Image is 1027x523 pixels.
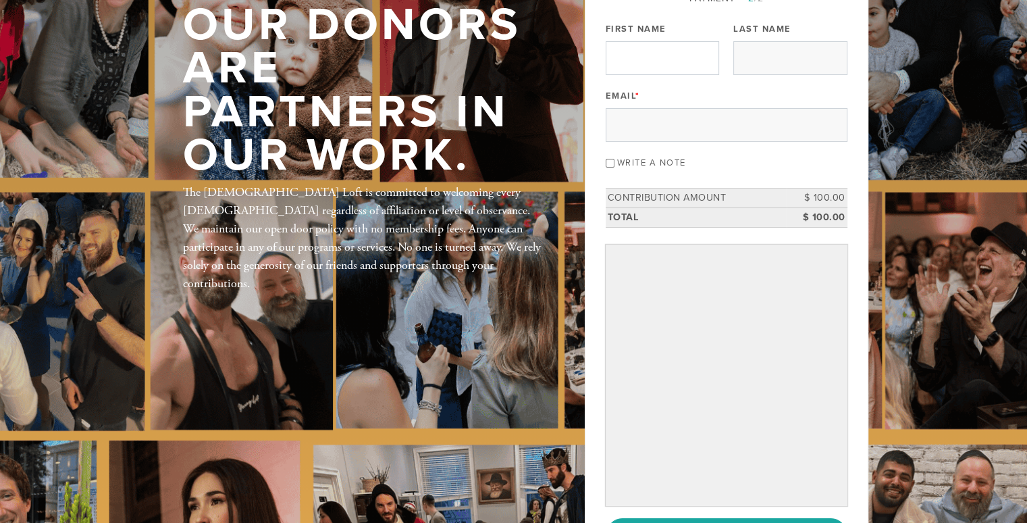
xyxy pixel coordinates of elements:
div: The [DEMOGRAPHIC_DATA] Loft is committed to welcoming every [DEMOGRAPHIC_DATA] regardless of affi... [183,183,541,293]
label: Write a note [617,157,686,168]
td: $ 100.00 [787,189,847,208]
label: Email [606,90,640,102]
label: First Name [606,23,666,35]
td: $ 100.00 [787,207,847,227]
iframe: Secure payment input frame [608,247,845,503]
td: Contribution Amount [606,189,787,208]
td: Total [606,207,787,227]
h1: Our Donors are Partners in Our Work. [183,3,541,178]
label: Last Name [733,23,791,35]
span: This field is required. [635,91,640,101]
